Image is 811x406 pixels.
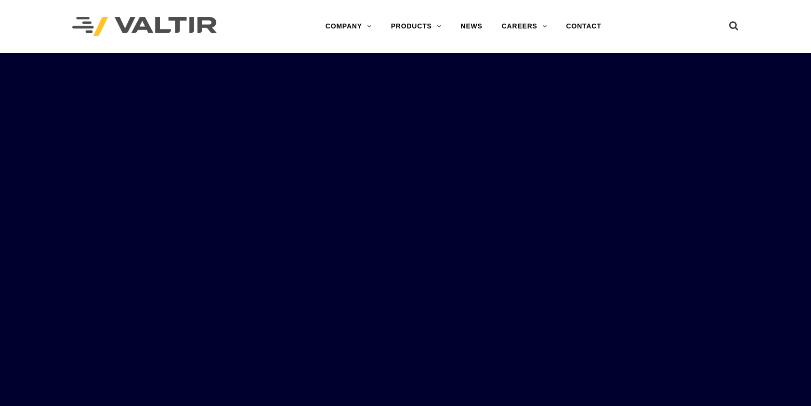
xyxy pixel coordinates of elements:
[381,17,451,36] a: PRODUCTS
[492,17,557,36] a: CAREERS
[316,17,381,36] a: COMPANY
[557,17,611,36] a: CONTACT
[72,17,217,37] img: Valtir
[451,17,492,36] a: NEWS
